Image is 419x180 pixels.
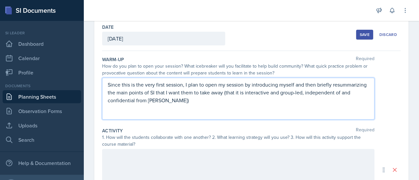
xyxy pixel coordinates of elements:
[102,127,123,134] label: Activity
[102,56,124,63] label: Warm-Up
[360,32,370,37] div: Save
[3,119,81,132] a: Uploads
[3,105,81,118] a: Observation Forms
[3,133,81,146] a: Search
[356,30,373,40] button: Save
[102,134,374,148] div: 1. How will the students collaborate with one another? 2. What learning strategy will you use? 3....
[356,127,374,134] span: Required
[3,83,81,89] div: Documents
[376,30,401,40] button: Discard
[3,90,81,103] a: Planning Sheets
[356,56,374,63] span: Required
[102,24,114,30] label: Date
[102,63,374,76] div: How do you plan to open your session? What icebreaker will you facilitate to help build community...
[3,37,81,50] a: Dashboard
[3,66,81,79] a: Profile
[379,32,397,37] div: Discard
[108,81,369,104] p: Since this is the very first session, I plan to open my session by introducing myself and then br...
[3,52,81,65] a: Calendar
[3,30,81,36] div: Si leader
[3,156,81,170] div: Help & Documentation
